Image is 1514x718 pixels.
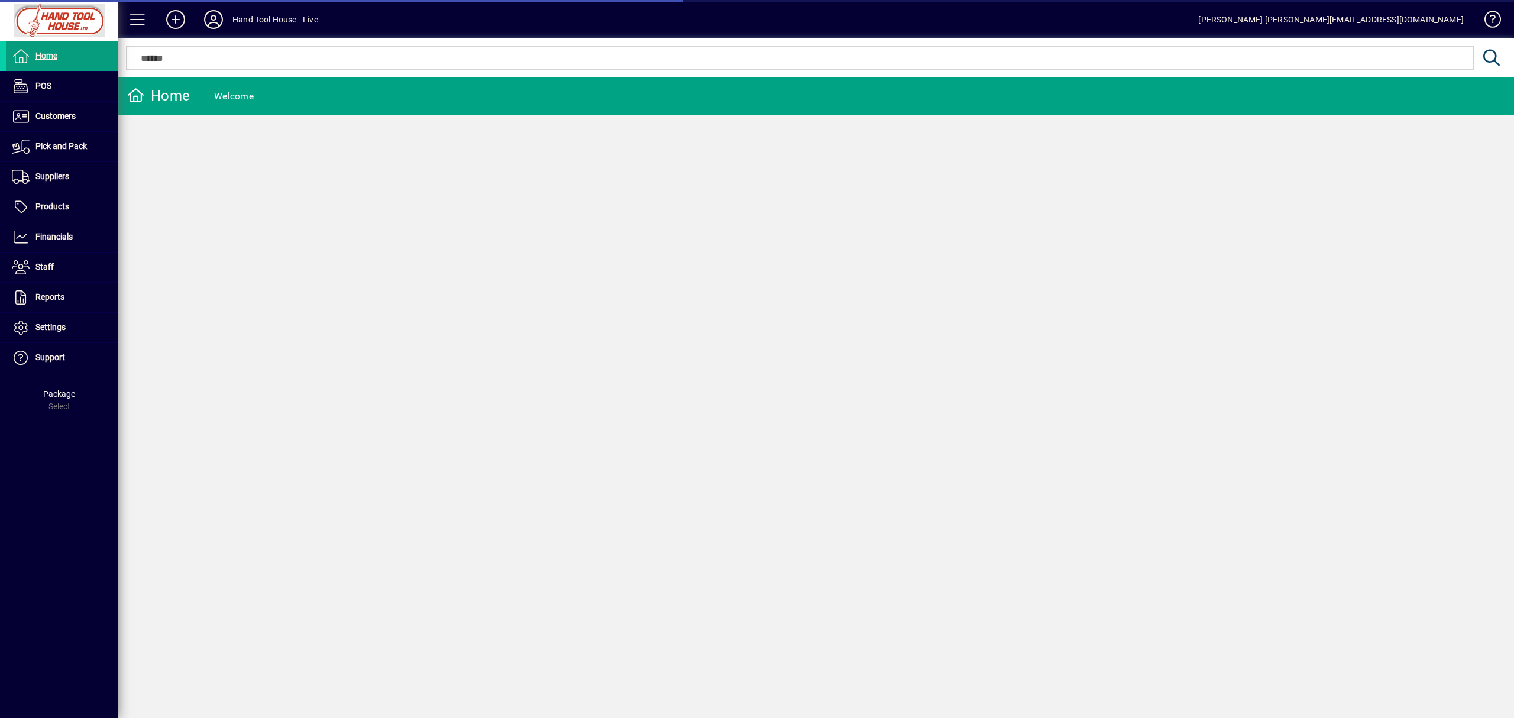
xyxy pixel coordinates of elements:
[6,253,118,282] a: Staff
[195,9,232,30] button: Profile
[6,313,118,342] a: Settings
[6,162,118,192] a: Suppliers
[35,172,69,181] span: Suppliers
[35,111,76,121] span: Customers
[35,81,51,90] span: POS
[35,51,57,60] span: Home
[35,292,64,302] span: Reports
[35,232,73,241] span: Financials
[1198,10,1464,29] div: [PERSON_NAME] [PERSON_NAME][EMAIL_ADDRESS][DOMAIN_NAME]
[214,87,254,106] div: Welcome
[6,192,118,222] a: Products
[6,72,118,101] a: POS
[35,141,87,151] span: Pick and Pack
[6,343,118,373] a: Support
[157,9,195,30] button: Add
[127,86,190,105] div: Home
[43,389,75,399] span: Package
[1476,2,1499,41] a: Knowledge Base
[35,202,69,211] span: Products
[232,10,318,29] div: Hand Tool House - Live
[35,322,66,332] span: Settings
[6,102,118,131] a: Customers
[6,132,118,161] a: Pick and Pack
[35,262,54,271] span: Staff
[35,352,65,362] span: Support
[6,222,118,252] a: Financials
[6,283,118,312] a: Reports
